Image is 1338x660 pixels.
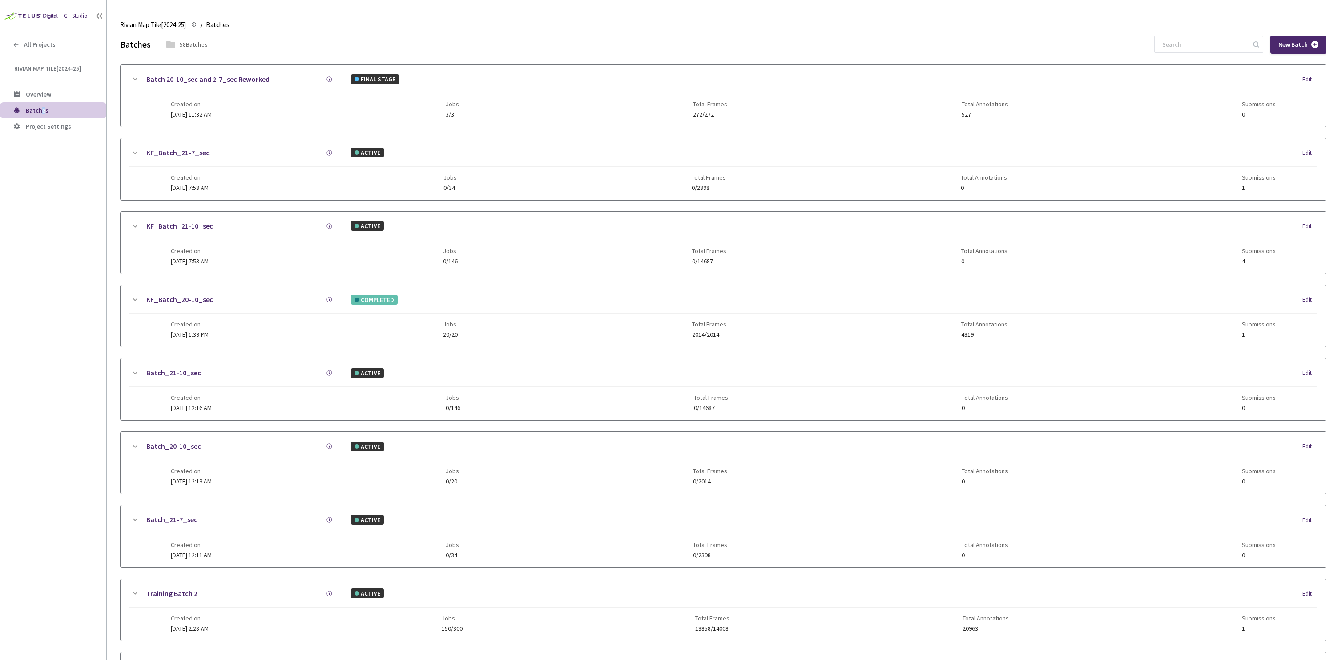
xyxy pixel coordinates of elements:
[1302,75,1317,84] div: Edit
[962,541,1008,548] span: Total Annotations
[962,111,1008,118] span: 527
[1157,36,1252,52] input: Search
[121,65,1326,127] div: Batch 20-10_sec and 2-7_sec ReworkedFINAL STAGEEditCreated on[DATE] 11:32 AMJobs3/3Total Frames27...
[351,368,384,378] div: ACTIVE
[962,394,1008,401] span: Total Annotations
[694,394,728,401] span: Total Frames
[1242,478,1276,485] span: 0
[961,185,1007,191] span: 0
[693,541,727,548] span: Total Frames
[1242,405,1276,411] span: 0
[146,514,197,525] a: Batch_21-7_sec
[1278,41,1308,48] span: New Batch
[24,41,56,48] span: All Projects
[693,552,727,559] span: 0/2398
[171,541,212,548] span: Created on
[171,404,212,412] span: [DATE] 12:16 AM
[351,515,384,525] div: ACTIVE
[446,467,459,475] span: Jobs
[120,20,186,30] span: Rivian Map Tile[2024-25]
[1242,258,1276,265] span: 4
[1302,442,1317,451] div: Edit
[692,174,726,181] span: Total Frames
[146,74,270,85] a: Batch 20-10_sec and 2-7_sec Reworked
[121,358,1326,420] div: Batch_21-10_secACTIVEEditCreated on[DATE] 12:16 AMJobs0/146Total Frames0/14687Total Annotations0S...
[961,247,1008,254] span: Total Annotations
[963,625,1009,632] span: 20963
[26,106,48,114] span: Batches
[693,111,727,118] span: 272/272
[1302,369,1317,378] div: Edit
[443,174,457,181] span: Jobs
[693,467,727,475] span: Total Frames
[351,148,384,157] div: ACTIVE
[963,615,1009,622] span: Total Annotations
[1242,541,1276,548] span: Submissions
[146,441,201,452] a: Batch_20-10_sec
[146,294,213,305] a: KF_Batch_20-10_sec
[171,330,209,338] span: [DATE] 1:39 PM
[146,588,197,599] a: Training Batch 2
[693,478,727,485] span: 0/2014
[443,331,458,338] span: 20/20
[1242,185,1276,191] span: 1
[121,138,1326,200] div: KF_Batch_21-7_secACTIVEEditCreated on[DATE] 7:53 AMJobs0/34Total Frames0/2398Total Annotations0Su...
[443,247,458,254] span: Jobs
[146,367,201,378] a: Batch_21-10_sec
[26,122,71,130] span: Project Settings
[171,174,209,181] span: Created on
[171,110,212,118] span: [DATE] 11:32 AM
[171,321,209,328] span: Created on
[961,321,1008,328] span: Total Annotations
[1302,516,1317,525] div: Edit
[693,101,727,108] span: Total Frames
[121,285,1326,347] div: KF_Batch_20-10_secCOMPLETEDEditCreated on[DATE] 1:39 PMJobs20/20Total Frames2014/2014Total Annota...
[442,625,463,632] span: 150/300
[1242,101,1276,108] span: Submissions
[443,321,458,328] span: Jobs
[1242,331,1276,338] span: 1
[1242,552,1276,559] span: 0
[171,551,212,559] span: [DATE] 12:11 AM
[26,90,51,98] span: Overview
[695,615,729,622] span: Total Frames
[171,467,212,475] span: Created on
[1302,589,1317,598] div: Edit
[171,394,212,401] span: Created on
[443,258,458,265] span: 0/146
[961,258,1008,265] span: 0
[14,65,94,72] span: Rivian Map Tile[2024-25]
[1242,615,1276,622] span: Submissions
[171,624,209,632] span: [DATE] 2:28 AM
[121,432,1326,494] div: Batch_20-10_secACTIVEEditCreated on[DATE] 12:13 AMJobs0/20Total Frames0/2014Total Annotations0Sub...
[171,257,209,265] span: [DATE] 7:53 AM
[446,552,459,559] span: 0/34
[351,295,398,305] div: COMPLETED
[442,615,463,622] span: Jobs
[351,74,399,84] div: FINAL STAGE
[1302,149,1317,157] div: Edit
[64,12,88,20] div: GT Studio
[446,394,460,401] span: Jobs
[1242,321,1276,328] span: Submissions
[961,331,1008,338] span: 4319
[146,221,213,232] a: KF_Batch_21-10_sec
[443,185,457,191] span: 0/34
[121,212,1326,274] div: KF_Batch_21-10_secACTIVEEditCreated on[DATE] 7:53 AMJobs0/146Total Frames0/14687Total Annotations...
[171,477,212,485] span: [DATE] 12:13 AM
[200,20,202,30] li: /
[961,174,1007,181] span: Total Annotations
[120,37,151,51] div: Batches
[962,552,1008,559] span: 0
[1242,394,1276,401] span: Submissions
[962,467,1008,475] span: Total Annotations
[692,331,726,338] span: 2014/2014
[171,615,209,622] span: Created on
[694,405,728,411] span: 0/14687
[962,478,1008,485] span: 0
[962,101,1008,108] span: Total Annotations
[351,221,384,231] div: ACTIVE
[692,258,726,265] span: 0/14687
[351,588,384,598] div: ACTIVE
[1302,222,1317,231] div: Edit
